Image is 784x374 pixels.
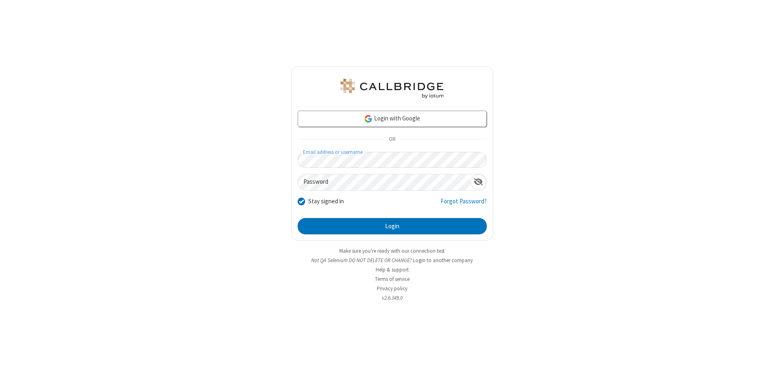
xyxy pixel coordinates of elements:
button: Login to another company [413,256,473,264]
a: Make sure you're ready with our connection test [339,247,445,254]
input: Email address or username [298,152,487,168]
a: Help & support [376,266,409,273]
li: v2.6.349.0 [291,294,493,302]
a: Forgot Password? [441,197,487,212]
input: Password [298,174,470,190]
span: OR [385,134,399,145]
label: Stay signed in [308,197,344,206]
img: google-icon.png [364,114,373,123]
a: Terms of service [375,276,410,283]
a: Login with Google [298,111,487,127]
img: QA Selenium DO NOT DELETE OR CHANGE [339,79,445,98]
div: Show password [470,174,486,189]
a: Privacy policy [377,285,408,292]
li: Not QA Selenium DO NOT DELETE OR CHANGE? [291,256,493,264]
button: Login [298,218,487,234]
